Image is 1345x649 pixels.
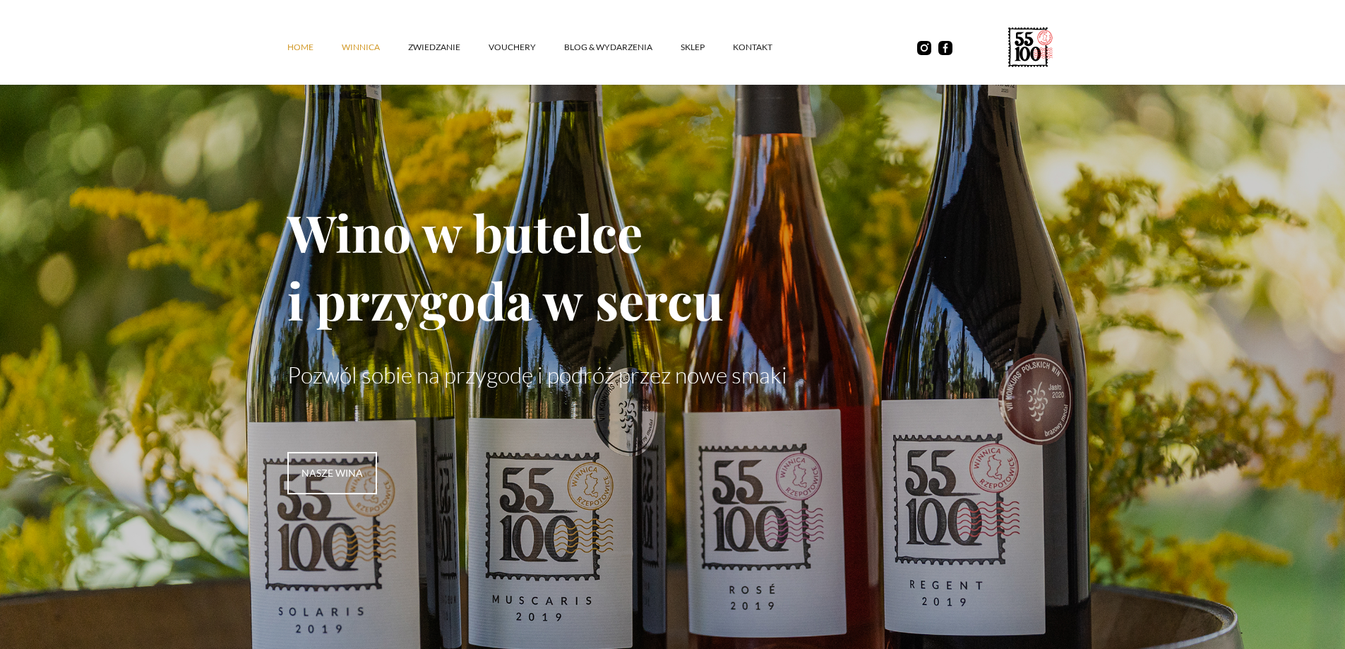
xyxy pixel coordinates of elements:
a: Home [287,26,342,69]
a: Blog & Wydarzenia [564,26,681,69]
a: winnica [342,26,408,69]
p: Pozwól sobie na przygodę i podróż przez nowe smaki [287,362,1058,388]
a: kontakt [733,26,801,69]
a: SKLEP [681,26,733,69]
a: ZWIEDZANIE [408,26,489,69]
a: vouchery [489,26,564,69]
h1: Wino w butelce i przygoda w sercu [287,198,1058,333]
a: nasze wina [287,452,377,494]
